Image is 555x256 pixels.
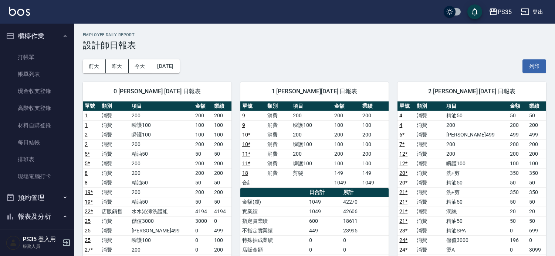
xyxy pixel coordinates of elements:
td: 消費 [265,149,291,159]
td: 200 [193,139,212,149]
td: 350 [508,187,527,197]
td: 洗+剪 [444,187,508,197]
td: 50 [508,111,527,120]
td: 200 [212,187,231,197]
td: 50 [193,178,212,187]
td: 350 [527,168,546,178]
td: 消費 [415,187,445,197]
a: 9 [242,122,245,128]
td: 消費 [415,216,445,226]
td: 精油50 [444,111,508,120]
td: 0 [307,245,341,255]
td: 消費 [100,111,130,120]
td: 200 [508,149,527,159]
td: 1049 [307,207,341,216]
td: 149 [332,168,361,178]
td: 200 [527,139,546,149]
td: 499 [527,130,546,139]
td: 消費 [100,178,130,187]
td: 200 [332,111,361,120]
td: 200 [193,168,212,178]
td: 水水沁涼洗護組 [130,207,193,216]
a: 1 [85,122,88,128]
td: 消費 [100,245,130,255]
td: 100 [332,120,361,130]
td: 200 [361,130,389,139]
td: 消費 [100,197,130,207]
td: 瞬護100 [130,130,193,139]
th: 類別 [415,101,445,111]
td: 不指定實業績 [240,226,307,235]
th: 日合計 [307,188,341,197]
td: 精油50 [130,178,193,187]
a: 25 [85,237,91,243]
td: 42606 [341,207,389,216]
td: 200 [130,168,193,178]
td: 200 [212,245,231,255]
td: 儲值3000 [130,216,193,226]
td: 50 [193,149,212,159]
td: 瞬護100 [444,159,508,168]
td: 100 [193,120,212,130]
td: 200 [212,111,231,120]
td: 0 [508,226,527,235]
td: 潤絲 [444,207,508,216]
td: 200 [291,130,332,139]
a: 25 [85,218,91,224]
td: 合計 [240,178,266,187]
td: 0 [307,235,341,245]
td: 20 [508,207,527,216]
td: 3099 [527,245,546,255]
td: 23995 [341,226,389,235]
td: 200 [508,120,527,130]
td: 200 [444,120,508,130]
a: 現金收支登錄 [3,83,71,100]
a: 2 [85,132,88,138]
td: 50 [212,197,231,207]
a: 2 [85,141,88,147]
td: 100 [332,139,361,149]
td: 消費 [415,130,445,139]
button: 前天 [83,59,106,73]
a: 18 [242,170,248,176]
td: 4194 [193,207,212,216]
td: 剪髮 [291,168,332,178]
td: 0 [341,235,389,245]
td: 50 [527,178,546,187]
td: 消費 [100,159,130,168]
td: 0 [193,245,212,255]
td: 燙A [444,245,508,255]
td: 50 [508,178,527,187]
td: 特殊抽成業績 [240,235,307,245]
td: 洗+剪 [444,168,508,178]
td: 100 [361,159,389,168]
th: 單號 [397,101,414,111]
button: 預約管理 [3,188,71,207]
td: 50 [527,197,546,207]
td: 200 [291,149,332,159]
h5: PS35 登入用 [23,236,60,243]
td: 消費 [415,159,445,168]
button: 報表及分析 [3,207,71,226]
table: a dense table [240,101,389,188]
td: 350 [527,187,546,197]
td: 消費 [415,178,445,187]
td: 精油50 [444,178,508,187]
td: 消費 [265,159,291,168]
button: 今天 [129,59,152,73]
td: 消費 [415,111,445,120]
td: 200 [332,149,361,159]
img: Logo [9,7,30,16]
a: 材料自購登錄 [3,117,71,134]
a: 報表目錄 [3,229,71,246]
td: 200 [444,139,508,149]
th: 單號 [240,101,266,111]
a: 8 [85,180,88,186]
button: 列印 [522,59,546,73]
td: 100 [212,120,231,130]
span: 1 [PERSON_NAME][DATE] 日報表 [249,88,380,95]
td: 200 [527,149,546,159]
td: [PERSON_NAME]499 [444,130,508,139]
td: 50 [527,111,546,120]
td: 精油50 [444,197,508,207]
